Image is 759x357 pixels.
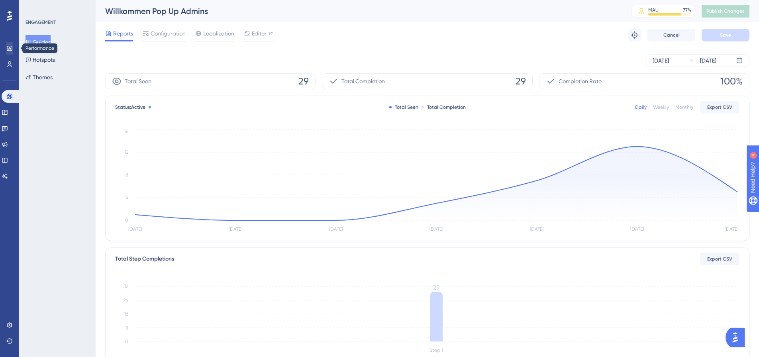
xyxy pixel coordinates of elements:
div: 77 % [683,7,691,13]
span: Active [131,104,145,110]
span: Total Completion [341,76,385,86]
span: Completion Rate [559,76,602,86]
iframe: UserGuiding AI Assistant Launcher [726,326,749,349]
div: Monthly [675,104,693,110]
span: 100% [720,75,743,88]
tspan: 24 [123,298,128,303]
button: Cancel [647,29,695,41]
span: 29 [298,75,309,88]
span: Publish Changes [706,8,745,14]
div: Total Seen [389,104,418,110]
span: Reports [113,29,133,38]
tspan: 8 [126,325,128,331]
tspan: Step 1 [430,347,443,353]
button: Publish Changes [702,5,749,18]
div: Total Completion [422,104,466,110]
div: Total Step Completions [115,254,174,264]
span: Total Seen [125,76,151,86]
span: Localization [203,29,234,38]
tspan: [DATE] [430,226,443,232]
span: Cancel [663,32,680,38]
span: Export CSV [707,104,732,110]
tspan: 0 [125,339,128,344]
div: [DATE] [653,56,669,65]
tspan: [DATE] [229,226,242,232]
div: [DATE] [700,56,716,65]
tspan: 12 [124,149,128,155]
tspan: 4 [126,195,128,200]
div: Daily [635,104,647,110]
div: Weekly [653,104,669,110]
button: Export CSV [700,253,739,265]
span: Export CSV [707,256,732,262]
tspan: [DATE] [725,226,738,232]
button: Themes [25,70,53,84]
span: Status: [115,104,145,110]
div: 4 [55,4,58,10]
tspan: 29 [433,284,439,291]
tspan: [DATE] [128,226,142,232]
span: 29 [516,75,526,88]
tspan: 32 [124,284,128,289]
tspan: [DATE] [329,226,343,232]
button: Guides [25,35,51,49]
tspan: [DATE] [530,226,543,232]
button: Save [702,29,749,41]
tspan: 0 [125,218,128,223]
span: Need Help? [19,2,50,12]
button: Export CSV [700,101,739,114]
div: MAU [648,7,659,13]
button: Hotspots [25,53,55,67]
div: ENGAGEMENT [25,19,56,25]
tspan: 16 [124,129,128,134]
tspan: [DATE] [630,226,644,232]
span: Save [720,32,731,38]
span: Editor [252,29,267,38]
tspan: 8 [126,172,128,178]
div: Willkommen Pop Up Admins [105,6,612,17]
tspan: 16 [124,311,128,317]
span: Configuration [151,29,186,38]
